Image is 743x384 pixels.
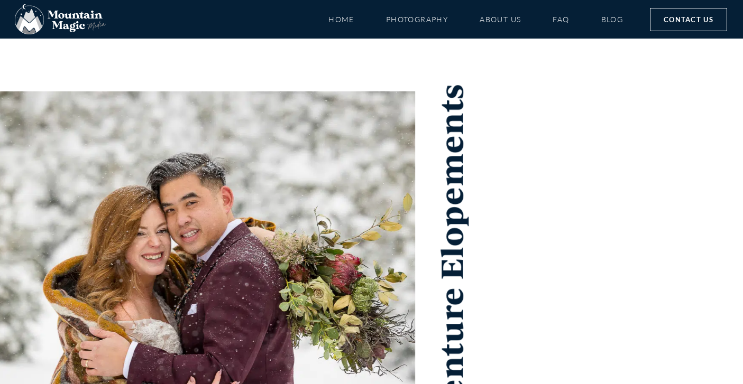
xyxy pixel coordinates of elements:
span: Contact Us [664,14,713,25]
a: FAQ [553,10,569,29]
a: Blog [601,10,623,29]
a: Photography [386,10,448,29]
a: Contact Us [650,8,727,31]
nav: Menu [328,10,623,29]
img: Mountain Magic Media photography logo Crested Butte Photographer [15,4,106,35]
a: Home [328,10,354,29]
a: About Us [480,10,521,29]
